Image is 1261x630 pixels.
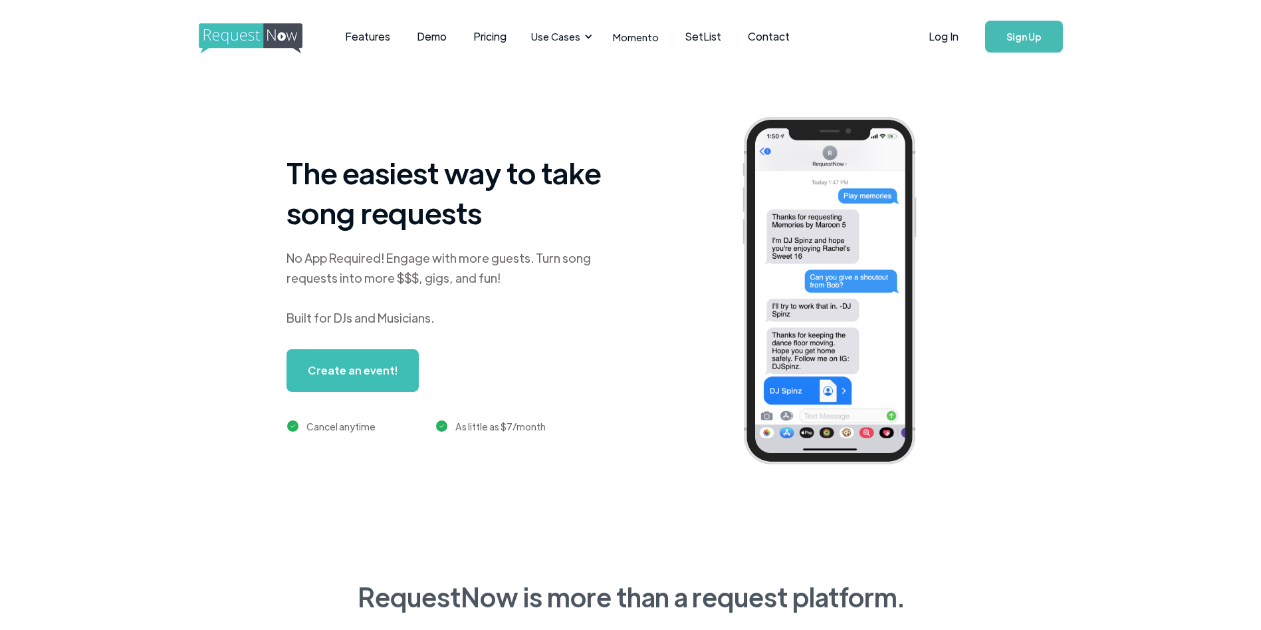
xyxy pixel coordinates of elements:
[306,418,376,434] div: Cancel anytime
[436,420,447,432] img: green checkmark
[915,13,972,60] a: Log In
[921,410,1064,450] img: venmo screenshot
[460,16,520,57] a: Pricing
[735,16,803,57] a: Contact
[287,420,298,432] img: green checkmark
[985,21,1063,53] a: Sign Up
[199,23,298,50] a: home
[727,108,952,478] img: iphone screenshot
[531,29,580,44] div: Use Cases
[199,23,327,54] img: requestnow logo
[921,452,1064,492] img: contact card example
[332,16,403,57] a: Features
[287,248,619,328] div: No App Required! Engage with more guests. Turn song requests into more $$$, gigs, and fun! Built ...
[600,17,672,57] a: Momento
[403,16,460,57] a: Demo
[287,152,619,232] h1: The easiest way to take song requests
[672,16,735,57] a: SetList
[287,349,419,392] a: Create an event!
[455,418,546,434] div: As little as $7/month
[523,16,596,57] div: Use Cases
